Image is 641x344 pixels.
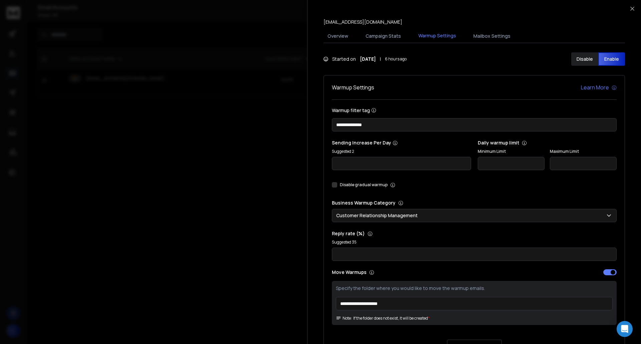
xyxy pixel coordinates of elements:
p: Specify the folder where you would like to move the warmup emails. [336,285,613,292]
p: If the folder does not exist, it will be created [353,316,428,321]
p: Suggested 2 [332,149,471,154]
p: Business Warmup Category [332,200,617,206]
span: Note: [336,316,352,321]
h1: Warmup Settings [332,83,374,91]
label: Maximum Limit [550,149,617,154]
p: [EMAIL_ADDRESS][DOMAIN_NAME] [324,19,402,25]
p: Suggested 35 [332,240,617,245]
p: Reply rate (%) [332,230,617,237]
p: Customer Relationship Management [336,212,420,219]
strong: [DATE] [360,56,376,62]
a: Learn More [581,83,617,91]
span: | [380,56,381,62]
div: Started on [324,56,407,62]
span: 6 hours ago [385,56,407,62]
button: Overview [324,29,352,43]
button: Mailbox Settings [469,29,514,43]
p: Move Warmups [332,269,472,276]
button: DisableEnable [571,52,625,66]
label: Warmup filter tag [332,108,617,113]
label: Disable gradual warmup [340,182,388,188]
button: Enable [598,52,625,66]
button: Campaign Stats [362,29,405,43]
p: Sending Increase Per Day [332,139,471,146]
p: Daily warmup limit [478,139,617,146]
label: Minimum Limit [478,149,545,154]
button: Disable [571,52,598,66]
button: Warmup Settings [414,28,460,44]
div: Open Intercom Messenger [617,321,633,337]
